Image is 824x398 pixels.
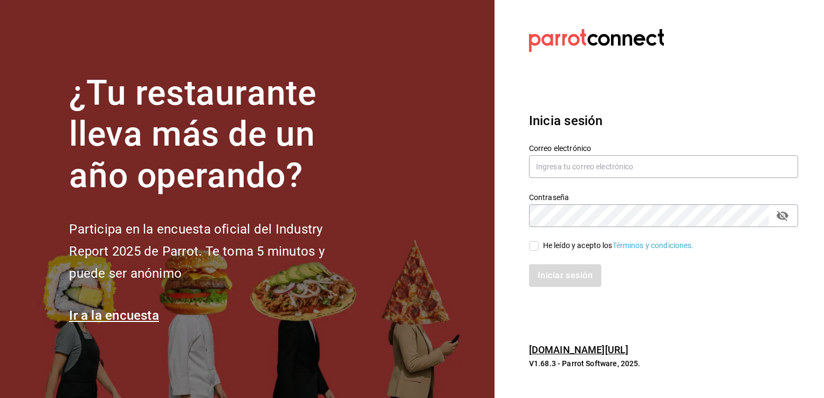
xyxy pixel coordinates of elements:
button: passwordField [773,207,792,225]
p: V1.68.3 - Parrot Software, 2025. [529,358,798,369]
label: Contraseña [529,193,798,201]
div: He leído y acepto los [543,240,694,251]
a: Ir a la encuesta [69,308,159,323]
a: Términos y condiciones. [613,241,694,250]
a: [DOMAIN_NAME][URL] [529,344,628,355]
h3: Inicia sesión [529,111,798,131]
input: Ingresa tu correo electrónico [529,155,798,178]
label: Correo electrónico [529,144,798,152]
h2: Participa en la encuesta oficial del Industry Report 2025 de Parrot. Te toma 5 minutos y puede se... [69,218,360,284]
h1: ¿Tu restaurante lleva más de un año operando? [69,73,360,197]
